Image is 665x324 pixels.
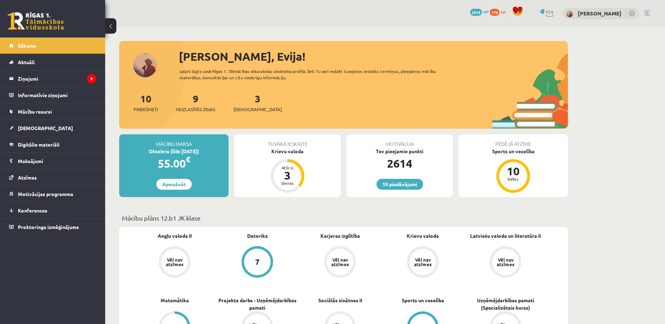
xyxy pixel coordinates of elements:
div: dienas [277,181,298,185]
a: Sports un veselība [402,297,444,304]
p: Mācību plāns 12.b1 JK klase [122,213,565,223]
span: € [186,154,190,164]
div: Oktobris (līdz [DATE]) [119,148,229,155]
a: Motivācijas programma [9,186,96,202]
span: xp [501,9,505,14]
i: 9 [87,74,96,83]
div: Vēl nav atzīmes [330,257,350,266]
a: [DEMOGRAPHIC_DATA] [9,120,96,136]
a: 10 piedāvājumi [376,179,423,190]
a: 174 xp [490,9,509,14]
div: Laipni lūgts savā Rīgas 1. Tālmācības vidusskolas skolnieka profilā. Šeit Tu vari redzēt tuvojošo... [179,68,449,81]
a: Apmaksāt [156,179,192,190]
legend: Maksājumi [18,153,96,169]
div: 2614 [346,155,453,172]
div: Pēdējā atzīme [459,134,568,148]
a: Ziņojumi9 [9,70,96,87]
a: 9Neizlasītās ziņas [176,92,215,113]
span: Atzīmes [18,174,37,181]
div: Mācību maksa [119,134,229,148]
div: Krievu valoda [234,148,341,155]
a: Maksājumi [9,153,96,169]
a: Mācību resursi [9,103,96,120]
a: Uzņēmējdarbības pamati (Specializētais kurss) [464,297,547,311]
div: Motivācija [346,134,453,148]
div: 7 [255,258,260,266]
span: Priekšmeti [134,106,158,113]
a: Rīgas 1. Tālmācības vidusskola [8,12,64,30]
a: [PERSON_NAME] [578,10,622,17]
legend: Informatīvie ziņojumi [18,87,96,103]
a: Atzīmes [9,169,96,185]
a: 10Priekšmeti [134,92,158,113]
a: Sākums [9,38,96,54]
a: Proktoringa izmēģinājums [9,219,96,235]
a: Digitālie materiāli [9,136,96,153]
a: Projekta darbs - Uzņēmējdarbības pamati [216,297,299,311]
div: Vēl nav atzīmes [413,257,433,266]
a: 3[DEMOGRAPHIC_DATA] [233,92,282,113]
legend: Ziņojumi [18,70,96,87]
div: Tev pieejamie punkti [346,148,453,155]
span: Digitālie materiāli [18,141,60,148]
img: Evija Grasberga [566,11,573,18]
div: 55.00 [119,155,229,172]
a: Krievu valoda Atlicis 3 dienas [234,148,341,194]
a: Sociālās zinātnes II [318,297,362,304]
div: Vēl nav atzīmes [496,257,515,266]
a: Aktuāli [9,54,96,70]
a: Angļu valoda II [158,232,192,239]
a: Vēl nav atzīmes [299,246,381,279]
a: Krievu valoda [407,232,439,239]
span: Konferences [18,207,47,214]
div: [PERSON_NAME], Evija! [179,48,568,65]
span: Proktoringa izmēģinājums [18,224,79,230]
span: mP [483,9,489,14]
a: 7 [216,246,299,279]
div: Sports un veselība [459,148,568,155]
a: Karjeras izglītība [320,232,360,239]
div: 10 [503,166,524,177]
span: Mācību resursi [18,108,52,115]
span: Aktuāli [18,59,35,65]
a: Matemātika [161,297,189,304]
div: Vēl nav atzīmes [165,257,184,266]
span: Sākums [18,42,36,49]
span: Neizlasītās ziņas [176,106,215,113]
div: balles [503,177,524,181]
a: Vēl nav atzīmes [381,246,464,279]
a: Konferences [9,202,96,218]
div: Tuvākā ieskaite [234,134,341,148]
a: 2614 mP [470,9,489,14]
a: Sports un veselība 10 balles [459,148,568,194]
span: [DEMOGRAPHIC_DATA] [233,106,282,113]
span: Motivācijas programma [18,191,73,197]
span: 2614 [470,9,482,16]
a: Informatīvie ziņojumi [9,87,96,103]
span: 174 [490,9,500,16]
div: Atlicis [277,166,298,170]
a: Latviešu valoda un literatūra II [470,232,541,239]
div: 3 [277,170,298,181]
a: Datorika [247,232,268,239]
a: Vēl nav atzīmes [464,246,547,279]
a: Vēl nav atzīmes [133,246,216,279]
span: [DEMOGRAPHIC_DATA] [18,125,73,131]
